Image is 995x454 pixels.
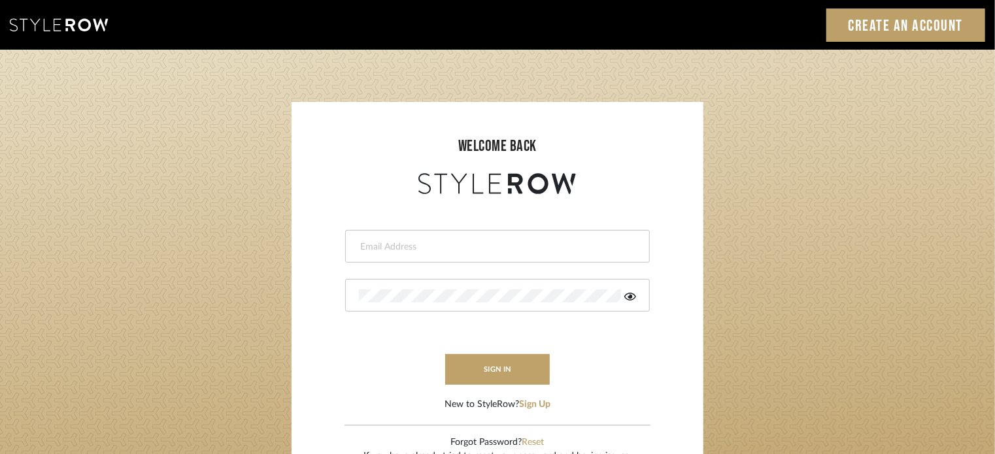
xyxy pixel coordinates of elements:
[445,398,550,412] div: New to StyleRow?
[826,8,986,42] a: Create an Account
[445,354,550,385] button: sign in
[364,436,632,449] div: Forgot Password?
[359,240,633,253] input: Email Address
[305,135,690,158] div: welcome back
[519,398,550,412] button: Sign Up
[522,436,545,449] button: Reset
